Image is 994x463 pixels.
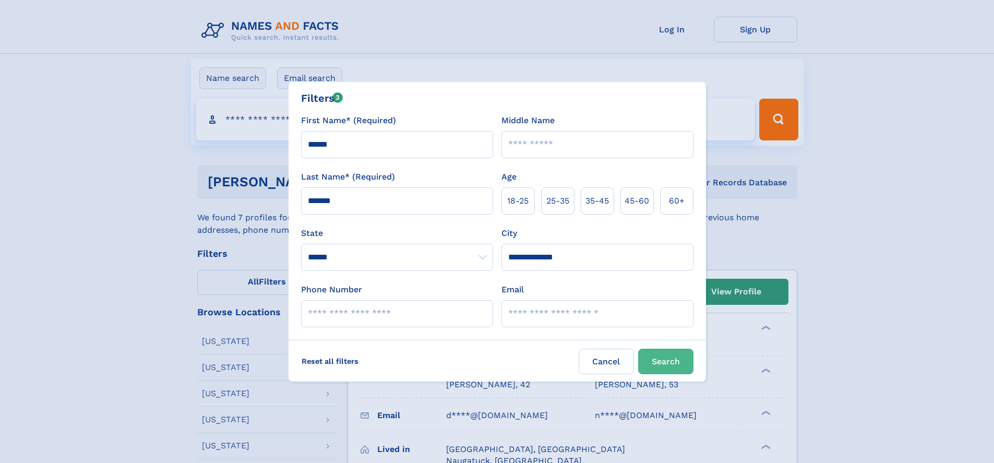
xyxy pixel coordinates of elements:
[501,114,555,127] label: Middle Name
[501,283,524,296] label: Email
[507,195,529,207] span: 18‑25
[638,349,693,374] button: Search
[301,283,362,296] label: Phone Number
[301,90,343,106] div: Filters
[301,227,493,240] label: State
[585,195,609,207] span: 35‑45
[501,227,517,240] label: City
[579,349,634,374] label: Cancel
[669,195,685,207] span: 60+
[295,349,365,374] label: Reset all filters
[301,171,395,183] label: Last Name* (Required)
[501,171,517,183] label: Age
[546,195,569,207] span: 25‑35
[301,114,396,127] label: First Name* (Required)
[625,195,649,207] span: 45‑60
